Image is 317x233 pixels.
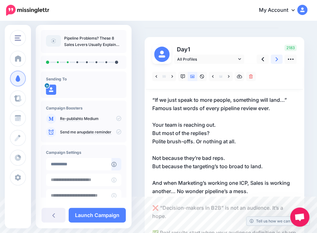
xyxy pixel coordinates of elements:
[60,116,121,122] p: to Medium
[81,130,111,135] a: update reminder
[284,45,297,51] span: 2183
[174,55,244,64] a: All Profiles
[64,35,121,48] p: Pipeline Problems? These 8 Sales Levers Usually Explain Why
[154,47,170,62] img: user_default_image.png
[46,77,121,81] h4: Sending To
[46,106,121,110] h4: Campaign Boosters
[15,35,21,41] img: menu.png
[174,45,245,54] p: Day
[46,150,121,155] h4: Campaign Settings
[246,217,309,225] a: Tell us how we can improve
[188,46,190,53] span: 1
[60,116,79,121] a: Re-publish
[60,129,121,135] p: Send me an
[290,207,309,227] a: Open chat
[177,56,237,63] span: All Profiles
[46,85,56,95] img: user_default_image.png
[46,35,61,47] img: article-default-image-icon.png
[253,3,307,18] a: My Account
[6,5,49,16] img: Missinglettr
